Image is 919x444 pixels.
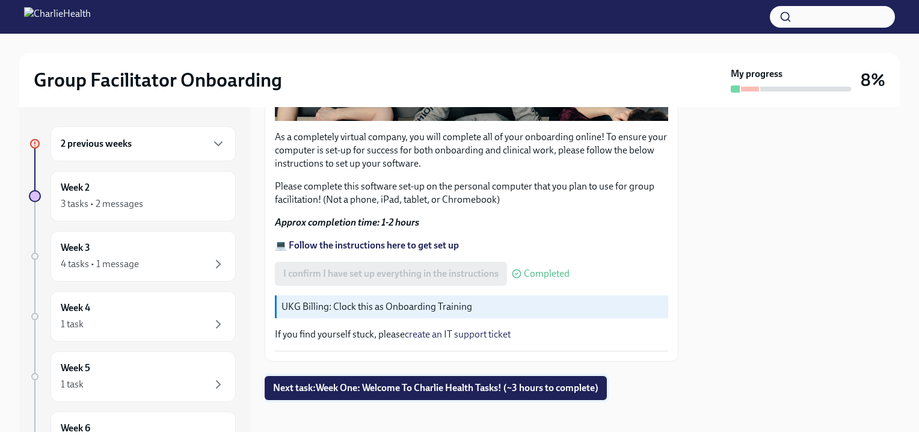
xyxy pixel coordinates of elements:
[61,241,90,254] h6: Week 3
[405,328,511,340] a: create an IT support ticket
[861,69,885,91] h3: 8%
[265,376,607,400] button: Next task:Week One: Welcome To Charlie Health Tasks! (~3 hours to complete)
[29,291,236,342] a: Week 41 task
[51,126,236,161] div: 2 previous weeks
[61,257,139,271] div: 4 tasks • 1 message
[29,231,236,282] a: Week 34 tasks • 1 message
[61,422,90,435] h6: Week 6
[34,68,282,92] h2: Group Facilitator Onboarding
[29,351,236,402] a: Week 51 task
[275,131,668,170] p: As a completely virtual company, you will complete all of your onboarding online! To ensure your ...
[275,180,668,206] p: Please complete this software set-up on the personal computer that you plan to use for group faci...
[61,318,84,331] div: 1 task
[524,269,570,279] span: Completed
[273,382,598,394] span: Next task : Week One: Welcome To Charlie Health Tasks! (~3 hours to complete)
[275,239,459,251] a: 💻 Follow the instructions here to get set up
[61,197,143,211] div: 3 tasks • 2 messages
[61,362,90,375] h6: Week 5
[61,301,90,315] h6: Week 4
[275,217,419,228] strong: Approx completion time: 1-2 hours
[24,7,91,26] img: CharlieHealth
[61,378,84,391] div: 1 task
[731,67,782,81] strong: My progress
[281,300,663,313] p: UKG Billing: Clock this as Onboarding Training
[61,181,90,194] h6: Week 2
[275,328,668,341] p: If you find yourself stuck, please
[29,171,236,221] a: Week 23 tasks • 2 messages
[61,137,132,150] h6: 2 previous weeks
